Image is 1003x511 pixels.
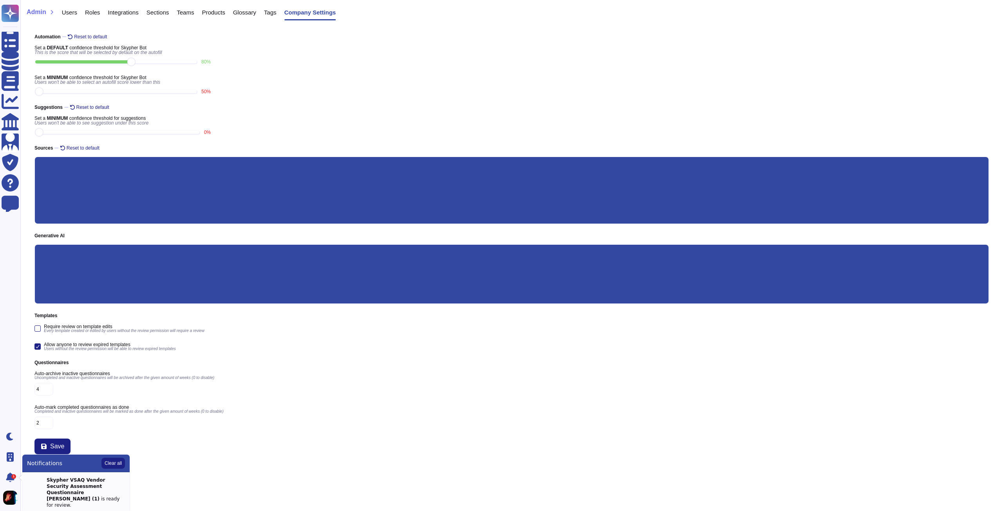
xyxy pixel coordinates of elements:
[62,9,77,15] span: Users
[34,75,211,80] span: Set a confidence threshold for Skypher Bot
[50,443,64,450] span: Save
[201,60,211,64] label: 80 %
[34,34,989,39] span: Automation
[34,233,989,238] span: Generative AI
[74,34,107,39] span: Reset to default
[34,405,989,410] span: Auto-mark completed questionnaires as done
[34,116,211,121] span: Set a confidence threshold for suggestions
[2,489,23,506] button: user
[27,459,62,467] span: Notifications
[47,477,125,508] div: is ready for review.
[34,80,211,85] span: Users won't be able to select an autofill score lower than this
[34,121,211,125] span: Users won't be able to see suggestion under this score
[34,371,989,376] span: Auto-archive inactive questionnaires
[264,9,277,15] span: Tags
[108,9,138,15] span: Integrations
[47,75,68,80] b: MINIMUM
[47,45,68,51] b: DEFAULT
[147,9,169,15] span: Sections
[34,146,989,150] span: Sources
[233,9,256,15] span: Glossary
[67,146,100,150] span: Reset to default
[34,313,989,318] span: Templates
[34,410,989,413] span: Completed and inactive questionnaires will be marked as done after the given amount of weeks (0 t...
[3,491,17,505] img: user
[177,9,194,15] span: Teams
[204,130,211,135] label: 0 %
[34,105,989,110] span: Suggestions
[44,347,176,351] span: Users without the review permission will be able to review expired templates
[60,146,100,150] button: Reset to default
[68,34,107,39] button: Reset to default
[47,477,105,502] strong: Skypher VSAQ Vendor Security Assessment Questionnaire [PERSON_NAME] (1)
[284,9,336,15] span: Company Settings
[34,383,53,395] input: Number of weeks
[34,439,71,454] button: Save
[34,360,989,365] span: Questionnaires
[11,474,16,479] div: 1
[44,342,176,347] span: Allow anyone to review expired templates
[34,376,989,380] span: Uncompleted and inactive questionnaires will be archived after the given amount of weeks (0 to di...
[34,417,53,429] input: Number of weeks
[44,329,205,333] span: Every template created or edited by users without the review permission will require a review
[34,45,211,50] span: Set a confidence threshold for Skypher Bot
[76,105,109,110] span: Reset to default
[201,89,211,94] label: 50 %
[202,9,225,15] span: Products
[85,9,100,15] span: Roles
[44,324,205,329] span: Require review on template edits
[27,9,46,15] span: Admin
[47,116,68,121] b: MINIMUM
[34,50,211,55] span: This is the score that will be selected by default on the autofill
[101,458,125,469] button: Clear all
[70,105,109,110] button: Reset to default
